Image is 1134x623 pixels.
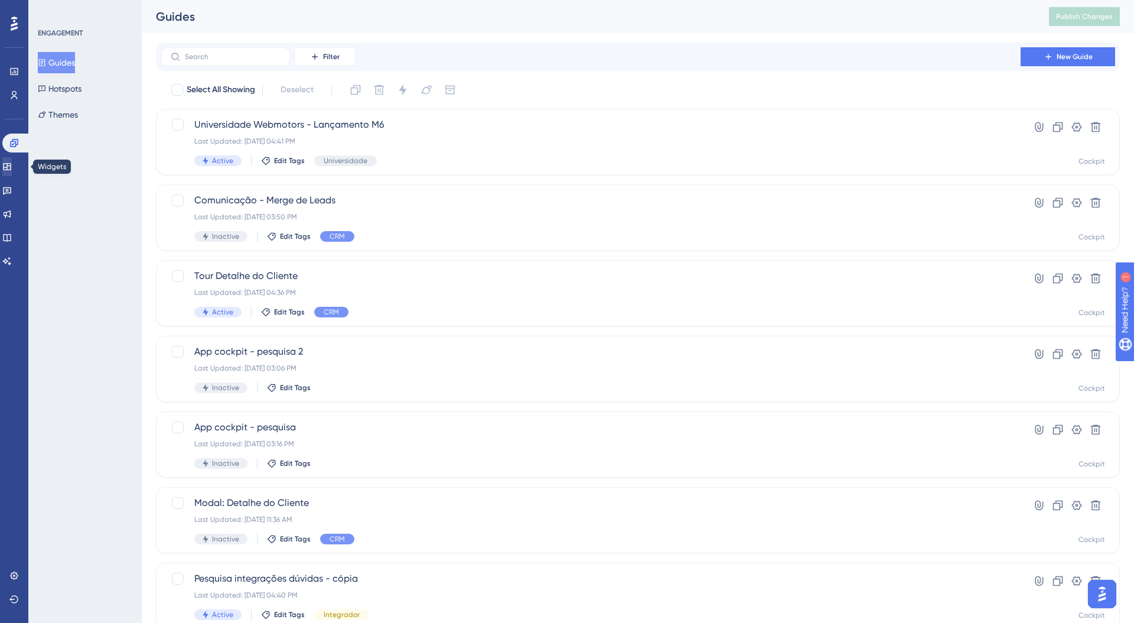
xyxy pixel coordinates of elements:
[212,307,233,317] span: Active
[1078,535,1105,544] div: Cockpit
[1056,12,1113,21] span: Publish Changes
[1078,232,1105,242] div: Cockpit
[1078,384,1105,393] div: Cockpit
[194,515,987,524] div: Last Updated: [DATE] 11:36 AM
[156,8,1019,25] div: Guides
[274,307,305,317] span: Edit Tags
[324,307,339,317] span: CRM
[38,28,83,38] div: ENGAGEMENT
[1078,157,1105,166] div: Cockpit
[212,534,239,544] span: Inactive
[270,79,324,100] button: Deselect
[82,6,86,15] div: 1
[194,288,987,297] div: Last Updated: [DATE] 04:36 PM
[194,496,987,510] span: Modal: Detalhe do Cliente
[38,52,75,73] button: Guides
[324,156,367,166] span: Universidade
[187,83,255,97] span: Select All Showing
[280,459,311,468] span: Edit Tags
[324,610,360,619] span: Integrador
[330,534,345,544] span: CRM
[280,232,311,241] span: Edit Tags
[267,534,311,544] button: Edit Tags
[28,3,74,17] span: Need Help?
[280,383,311,392] span: Edit Tags
[280,534,311,544] span: Edit Tags
[1078,308,1105,317] div: Cockpit
[194,420,987,434] span: App cockpit - pesquisa
[212,383,239,392] span: Inactive
[38,104,78,125] button: Themes
[194,364,987,373] div: Last Updated: [DATE] 03:06 PM
[212,232,239,241] span: Inactive
[194,345,987,359] span: App cockpit - pesquisa 2
[261,307,305,317] button: Edit Tags
[267,232,311,241] button: Edit Tags
[267,383,311,392] button: Edit Tags
[1078,611,1105,620] div: Cockpit
[1084,576,1120,612] iframe: UserGuiding AI Assistant Launcher
[1021,47,1115,66] button: New Guide
[1057,52,1093,61] span: New Guide
[1049,7,1120,26] button: Publish Changes
[194,590,987,600] div: Last Updated: [DATE] 04:40 PM
[323,52,340,61] span: Filter
[281,83,314,97] span: Deselect
[330,232,345,241] span: CRM
[194,118,987,132] span: Universidade Webmotors - Lançamento M6
[194,193,987,207] span: Comunicação - Merge de Leads
[261,610,305,619] button: Edit Tags
[295,47,354,66] button: Filter
[194,212,987,222] div: Last Updated: [DATE] 03:50 PM
[185,53,281,61] input: Search
[267,459,311,468] button: Edit Tags
[261,156,305,166] button: Edit Tags
[212,610,233,619] span: Active
[274,156,305,166] span: Edit Tags
[274,610,305,619] span: Edit Tags
[194,439,987,449] div: Last Updated: [DATE] 03:16 PM
[212,459,239,468] span: Inactive
[194,572,987,586] span: Pesquisa integrações dúvidas - cópia
[194,137,987,146] div: Last Updated: [DATE] 04:41 PM
[1078,459,1105,469] div: Cockpit
[38,78,82,99] button: Hotspots
[212,156,233,166] span: Active
[194,269,987,283] span: Tour Detalhe do Cliente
